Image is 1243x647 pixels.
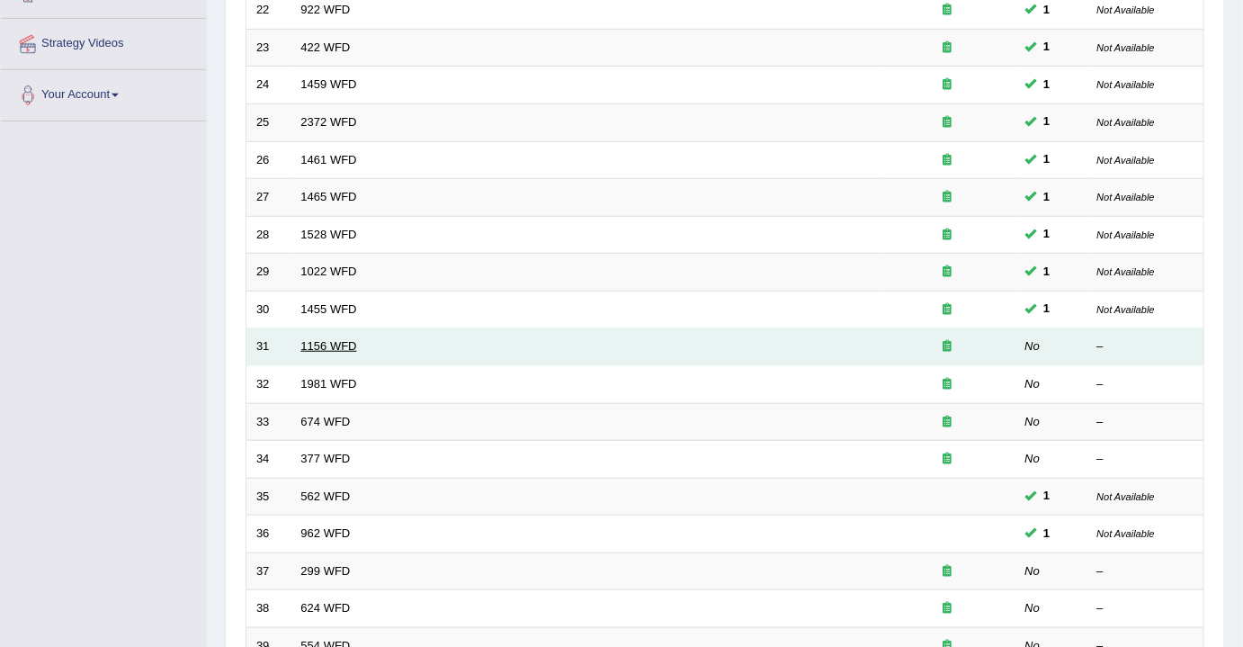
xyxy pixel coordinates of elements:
div: Exam occurring question [890,600,1006,617]
a: 1981 WFD [301,377,357,391]
td: 31 [246,328,291,366]
td: 26 [246,141,291,179]
small: Not Available [1097,266,1155,277]
a: Strategy Videos [1,19,206,64]
div: – [1097,338,1194,355]
small: Not Available [1097,42,1155,53]
td: 29 [246,254,291,292]
a: 1459 WFD [301,77,357,91]
a: 674 WFD [301,415,351,428]
em: No [1025,601,1041,615]
a: 962 WFD [301,526,351,540]
span: You can still take this question [1037,225,1058,244]
td: 36 [246,516,291,553]
td: 38 [246,590,291,628]
small: Not Available [1097,4,1155,15]
small: Not Available [1097,528,1155,539]
span: You can still take this question [1037,263,1058,282]
div: Exam occurring question [890,414,1006,431]
em: No [1025,339,1041,353]
div: – [1097,376,1194,393]
a: 1528 WFD [301,228,357,241]
div: Exam occurring question [890,338,1006,355]
div: Exam occurring question [890,189,1006,206]
a: 1022 WFD [301,265,357,278]
a: Your Account [1,70,206,115]
td: 35 [246,478,291,516]
span: You can still take this question [1037,188,1058,207]
td: 27 [246,179,291,217]
td: 25 [246,104,291,142]
td: 34 [246,441,291,479]
td: 28 [246,216,291,254]
span: You can still take this question [1037,525,1058,544]
small: Not Available [1097,304,1155,315]
span: You can still take this question [1037,76,1058,94]
a: 1465 WFD [301,190,357,203]
div: Exam occurring question [890,264,1006,281]
em: No [1025,564,1041,578]
span: You can still take this question [1037,150,1058,169]
em: No [1025,377,1041,391]
a: 1461 WFD [301,153,357,166]
div: Exam occurring question [890,114,1006,131]
a: 1455 WFD [301,302,357,316]
a: 922 WFD [301,3,351,16]
small: Not Available [1097,491,1155,502]
div: Exam occurring question [890,301,1006,319]
div: Exam occurring question [890,451,1006,468]
div: Exam occurring question [890,2,1006,19]
span: You can still take this question [1037,300,1058,319]
a: 422 WFD [301,40,351,54]
a: 624 WFD [301,601,351,615]
div: – [1097,563,1194,580]
div: Exam occurring question [890,152,1006,169]
div: Exam occurring question [890,227,1006,244]
td: 37 [246,553,291,590]
span: You can still take this question [1037,487,1058,506]
td: 30 [246,291,291,328]
small: Not Available [1097,155,1155,166]
em: No [1025,452,1041,465]
div: Exam occurring question [890,376,1006,393]
div: – [1097,451,1194,468]
small: Not Available [1097,117,1155,128]
span: You can still take this question [1037,38,1058,57]
small: Not Available [1097,79,1155,90]
div: Exam occurring question [890,76,1006,94]
span: You can still take this question [1037,1,1058,20]
a: 562 WFD [301,490,351,503]
div: Exam occurring question [890,563,1006,580]
a: 299 WFD [301,564,351,578]
td: 32 [246,365,291,403]
span: You can still take this question [1037,112,1058,131]
a: 377 WFD [301,452,351,465]
div: – [1097,600,1194,617]
div: – [1097,414,1194,431]
a: 1156 WFD [301,339,357,353]
em: No [1025,415,1041,428]
small: Not Available [1097,229,1155,240]
div: Exam occurring question [890,40,1006,57]
a: 2372 WFD [301,115,357,129]
td: 23 [246,29,291,67]
small: Not Available [1097,192,1155,202]
td: 33 [246,403,291,441]
td: 24 [246,67,291,104]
